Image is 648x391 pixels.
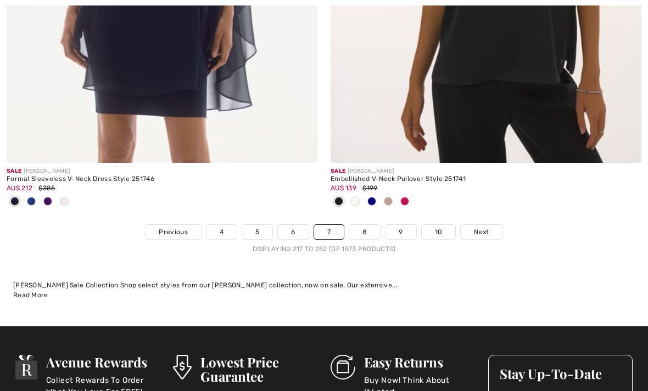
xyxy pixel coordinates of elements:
[331,184,356,192] span: AU$ 139
[331,193,347,211] div: Black
[13,291,48,299] span: Read More
[56,193,72,211] div: Quartz
[349,225,380,239] a: 8
[347,193,364,211] div: Vanilla 30
[200,355,317,383] h3: Lowest Price Guarantee
[364,193,380,211] div: Royal Sapphire 163
[13,280,635,290] div: [PERSON_NAME] Sale Collection Shop select styles from our [PERSON_NAME] collection, now on sale. ...
[314,225,344,239] a: 7
[461,225,502,239] a: Next
[7,175,317,183] div: Formal Sleeveless V-Neck Dress Style 251746
[474,227,489,237] span: Next
[396,193,413,211] div: Geranium
[7,193,23,211] div: Midnight Blue
[15,355,37,379] img: Avenue Rewards
[7,184,32,192] span: AU$ 212
[242,225,272,239] a: 5
[7,168,21,174] span: Sale
[146,225,200,239] a: Previous
[173,355,192,379] img: Lowest Price Guarantee
[23,193,40,211] div: Royal Sapphire 163
[422,225,456,239] a: 10
[331,175,641,183] div: Embellished V-Neck Pullover Style 251741
[206,225,237,239] a: 4
[7,167,317,175] div: [PERSON_NAME]
[380,193,396,211] div: Sand
[38,184,55,192] span: $385
[331,167,641,175] div: [PERSON_NAME]
[331,355,355,379] img: Easy Returns
[159,227,187,237] span: Previous
[500,366,621,381] h3: Stay Up-To-Date
[331,168,345,174] span: Sale
[40,193,56,211] div: Purple orchid
[362,184,377,192] span: $199
[364,355,475,369] h3: Easy Returns
[386,225,416,239] a: 9
[46,355,160,369] h3: Avenue Rewards
[278,225,308,239] a: 6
